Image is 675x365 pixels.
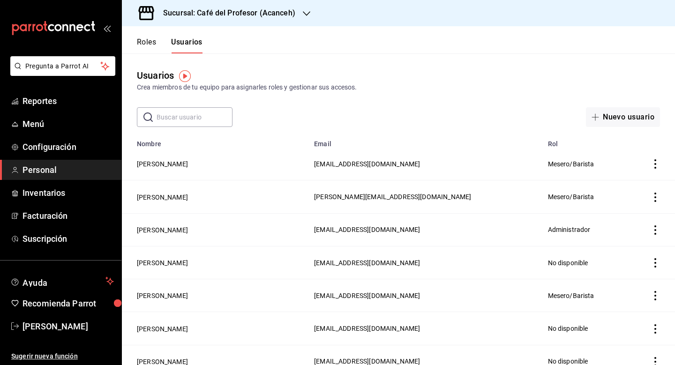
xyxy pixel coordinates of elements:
span: [EMAIL_ADDRESS][DOMAIN_NAME] [314,358,420,365]
button: actions [651,193,660,202]
span: Mesero/Barista [548,292,594,299]
span: Inventarios [22,186,114,199]
input: Buscar usuario [157,108,232,127]
button: actions [651,225,660,235]
span: [EMAIL_ADDRESS][DOMAIN_NAME] [314,226,420,233]
button: [PERSON_NAME] [137,324,188,334]
button: actions [651,324,660,334]
span: [PERSON_NAME][EMAIL_ADDRESS][DOMAIN_NAME] [314,193,471,201]
span: [EMAIL_ADDRESS][DOMAIN_NAME] [314,292,420,299]
a: Pregunta a Parrot AI [7,68,115,78]
span: Personal [22,164,114,176]
span: Administrador [548,226,591,233]
span: Facturación [22,209,114,222]
span: Configuración [22,141,114,153]
span: [EMAIL_ADDRESS][DOMAIN_NAME] [314,259,420,267]
div: Crea miembros de tu equipo para asignarles roles y gestionar sus accesos. [137,82,660,92]
span: Mesero/Barista [548,193,594,201]
span: Ayuda [22,276,102,287]
span: Suscripción [22,232,114,245]
th: Email [308,134,542,148]
button: [PERSON_NAME] [137,225,188,235]
span: [EMAIL_ADDRESS][DOMAIN_NAME] [314,160,420,168]
button: [PERSON_NAME] [137,258,188,268]
span: Pregunta a Parrot AI [25,61,101,71]
span: Sugerir nueva función [11,351,114,361]
div: Usuarios [137,68,174,82]
button: [PERSON_NAME] [137,291,188,300]
button: Roles [137,37,156,53]
button: Pregunta a Parrot AI [10,56,115,76]
button: actions [651,258,660,268]
div: navigation tabs [137,37,202,53]
td: No disponible [542,312,627,345]
span: [PERSON_NAME] [22,320,114,333]
td: No disponible [542,246,627,279]
th: Rol [542,134,627,148]
button: Usuarios [171,37,202,53]
button: actions [651,291,660,300]
h3: Sucursal: Café del Profesor (Acanceh) [156,7,295,19]
img: Tooltip marker [179,70,191,82]
button: [PERSON_NAME] [137,193,188,202]
button: Nuevo usuario [586,107,660,127]
button: [PERSON_NAME] [137,159,188,169]
span: Mesero/Barista [548,160,594,168]
span: Recomienda Parrot [22,297,114,310]
th: Nombre [122,134,308,148]
button: actions [651,159,660,169]
span: Reportes [22,95,114,107]
button: open_drawer_menu [103,24,111,32]
span: Menú [22,118,114,130]
span: [EMAIL_ADDRESS][DOMAIN_NAME] [314,325,420,332]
